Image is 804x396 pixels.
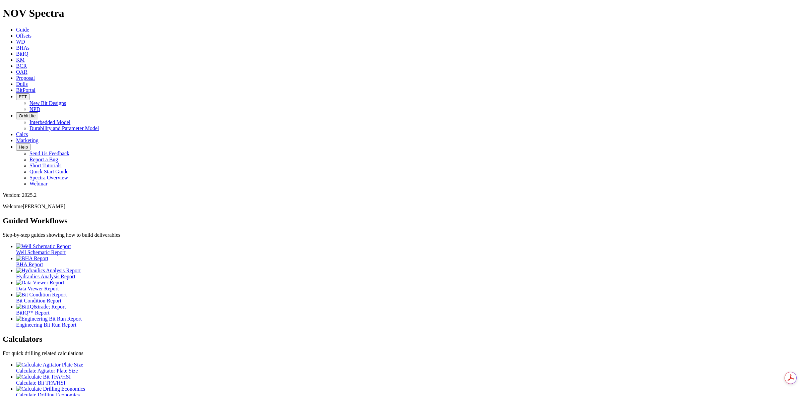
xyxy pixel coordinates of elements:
[29,151,69,156] a: Send Us Feedback
[16,93,29,100] button: FTT
[16,268,801,279] a: Hydraulics Analysis Report Hydraulics Analysis Report
[29,157,58,162] a: Report a Bug
[29,106,40,112] a: NPD
[16,316,82,322] img: Engineering Bit Run Report
[29,175,68,180] a: Spectra Overview
[16,256,801,267] a: BHA Report BHA Report
[16,298,61,303] span: Bit Condition Report
[16,386,85,392] img: Calculate Drilling Economics
[16,280,64,286] img: Data Viewer Report
[16,57,25,63] a: KM
[16,362,83,368] img: Calculate Agitator Plate Size
[3,335,801,344] h2: Calculators
[16,39,25,45] a: WD
[16,69,27,75] a: OAR
[29,100,66,106] a: New Bit Designs
[16,322,76,328] span: Engineering Bit Run Report
[16,144,30,151] button: Help
[16,27,29,33] a: Guide
[29,181,48,186] a: Webinar
[16,131,28,137] a: Calcs
[16,33,31,39] a: Offsets
[3,232,801,238] p: Step-by-step guides showing how to build deliverables
[16,45,29,51] a: BHAs
[16,256,48,262] img: BHA Report
[29,169,68,174] a: Quick Start Guide
[3,350,801,356] p: For quick drilling related calculations
[16,374,71,380] img: Calculate Bit TFA/HSI
[16,310,50,316] span: BitIQ™ Report
[16,286,59,291] span: Data Viewer Report
[3,204,801,210] p: Welcome
[23,204,65,209] span: [PERSON_NAME]
[3,192,801,198] div: Version: 2025.2
[16,243,801,255] a: Well Schematic Report Well Schematic Report
[16,51,28,57] a: BitIQ
[16,268,81,274] img: Hydraulics Analysis Report
[16,304,66,310] img: BitIQ&trade; Report
[16,262,43,267] span: BHA Report
[16,316,801,328] a: Engineering Bit Run Report Engineering Bit Run Report
[16,81,28,87] a: Dulls
[16,274,75,279] span: Hydraulics Analysis Report
[16,362,801,374] a: Calculate Agitator Plate Size Calculate Agitator Plate Size
[16,304,801,316] a: BitIQ&trade; Report BitIQ™ Report
[3,216,801,225] h2: Guided Workflows
[29,163,62,168] a: Short Tutorials
[19,94,27,99] span: FTT
[3,7,801,19] h1: NOV Spectra
[19,145,28,150] span: Help
[16,243,71,249] img: Well Schematic Report
[29,125,99,131] a: Durability and Parameter Model
[16,63,27,69] a: BCR
[16,292,67,298] img: Bit Condition Report
[16,280,801,291] a: Data Viewer Report Data Viewer Report
[16,137,39,143] a: Marketing
[16,87,36,93] a: BitPortal
[29,119,70,125] a: Interbedded Model
[16,249,66,255] span: Well Schematic Report
[16,292,801,303] a: Bit Condition Report Bit Condition Report
[19,113,36,118] span: OrbitLite
[16,112,38,119] button: OrbitLite
[16,75,35,81] a: Proposal
[16,374,801,386] a: Calculate Bit TFA/HSI Calculate Bit TFA/HSI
